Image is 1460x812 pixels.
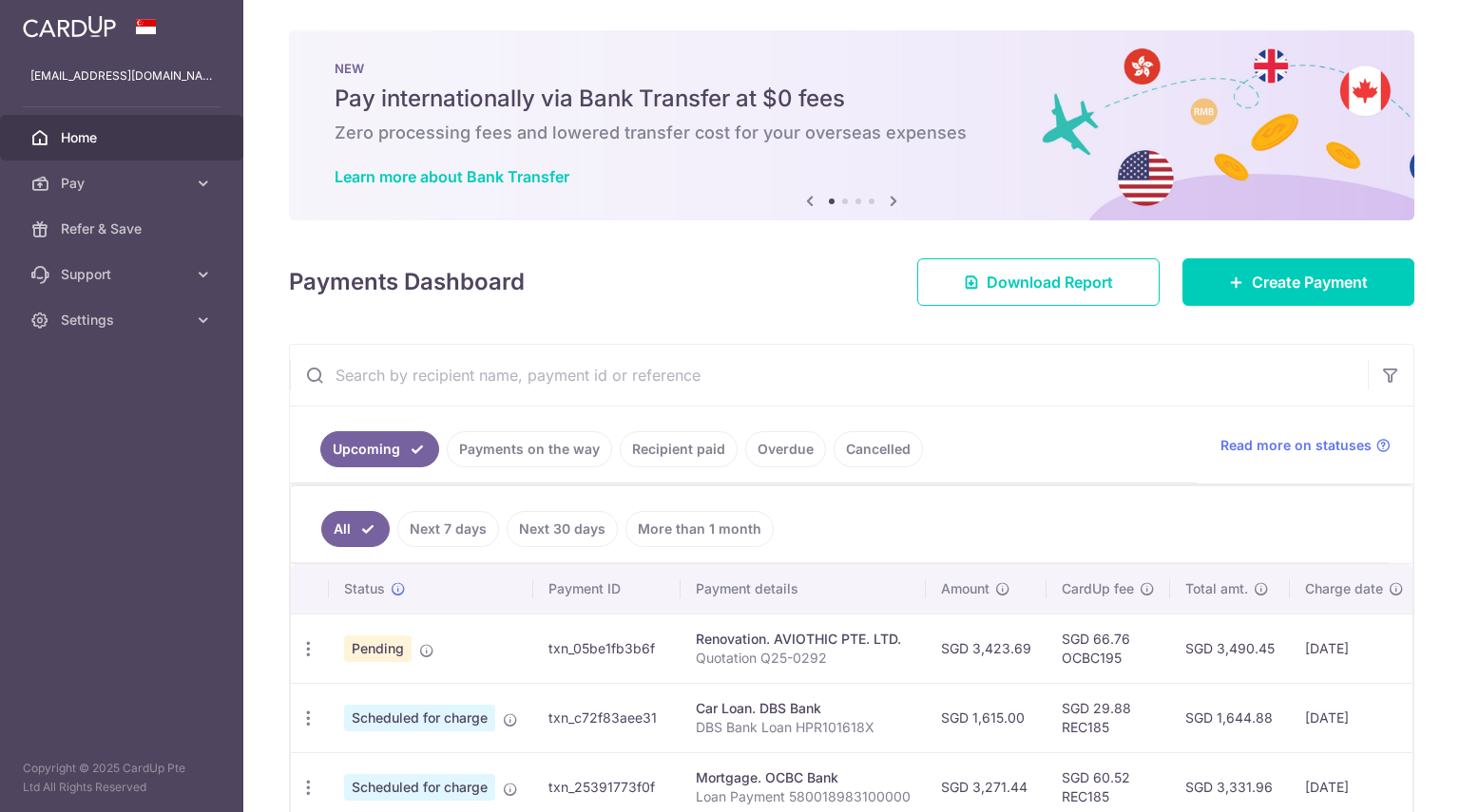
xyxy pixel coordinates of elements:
span: Download Report [987,271,1113,293]
td: SGD 66.76 OCBC195 [1047,614,1170,683]
td: SGD 1,644.88 [1170,683,1290,752]
p: NEW [335,61,1369,76]
h5: Pay internationally via Bank Transfer at $0 fees [335,84,1369,114]
p: DBS Bank Loan HPR101618X [696,718,911,737]
a: Learn more about Bank Transfer [335,167,569,186]
span: Refer & Save [61,219,186,238]
a: Next 30 days [507,511,618,547]
h4: Payments Dashboard [289,265,525,299]
span: Home [61,128,186,147]
h6: Zero processing fees and lowered transfer cost for your overseas expenses [335,122,1369,144]
span: Charge date [1305,579,1383,598]
td: [DATE] [1290,683,1419,752]
a: Next 7 days [397,511,499,547]
a: Upcoming [320,431,439,467]
span: Total amt. [1185,579,1248,598]
div: Renovation. AVIOTHIC PTE. LTD. [696,630,911,649]
th: Payment ID [533,564,681,614]
div: Mortgage. OCBC Bank [696,768,911,787]
a: Create Payment [1182,258,1414,306]
a: Payments on the way [447,431,612,467]
img: CardUp [23,15,116,38]
div: Car Loan. DBS Bank [696,699,911,718]
a: More than 1 month [625,511,774,547]
a: Overdue [745,431,826,467]
a: Recipient paid [620,431,738,467]
span: Amount [941,579,989,598]
a: Read more on statuses [1220,436,1391,455]
td: SGD 1,615.00 [926,683,1047,752]
span: Support [61,265,186,284]
td: SGD 29.88 REC185 [1047,683,1170,752]
span: Status [344,579,385,598]
span: Create Payment [1252,271,1368,293]
a: All [321,511,390,547]
a: Download Report [917,258,1160,306]
input: Search by recipient name, payment id or reference [290,345,1368,406]
span: Read more on statuses [1220,436,1372,455]
td: txn_c72f83aee31 [533,683,681,752]
td: SGD 3,423.69 [926,614,1047,683]
span: Settings [61,311,186,330]
td: txn_05be1fb3b6f [533,614,681,683]
span: Pay [61,174,186,193]
p: Quotation Q25-0292 [696,649,911,668]
td: [DATE] [1290,614,1419,683]
p: [EMAIL_ADDRESS][DOMAIN_NAME] [30,66,213,85]
span: Pending [344,635,412,662]
p: Loan Payment 580018983100000 [696,787,911,806]
td: SGD 3,490.45 [1170,614,1290,683]
a: Cancelled [834,431,923,467]
span: CardUp fee [1062,579,1134,598]
th: Payment details [681,564,926,614]
img: Bank transfer banner [289,30,1414,220]
span: Scheduled for charge [344,705,495,731]
span: Scheduled for charge [344,774,495,801]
